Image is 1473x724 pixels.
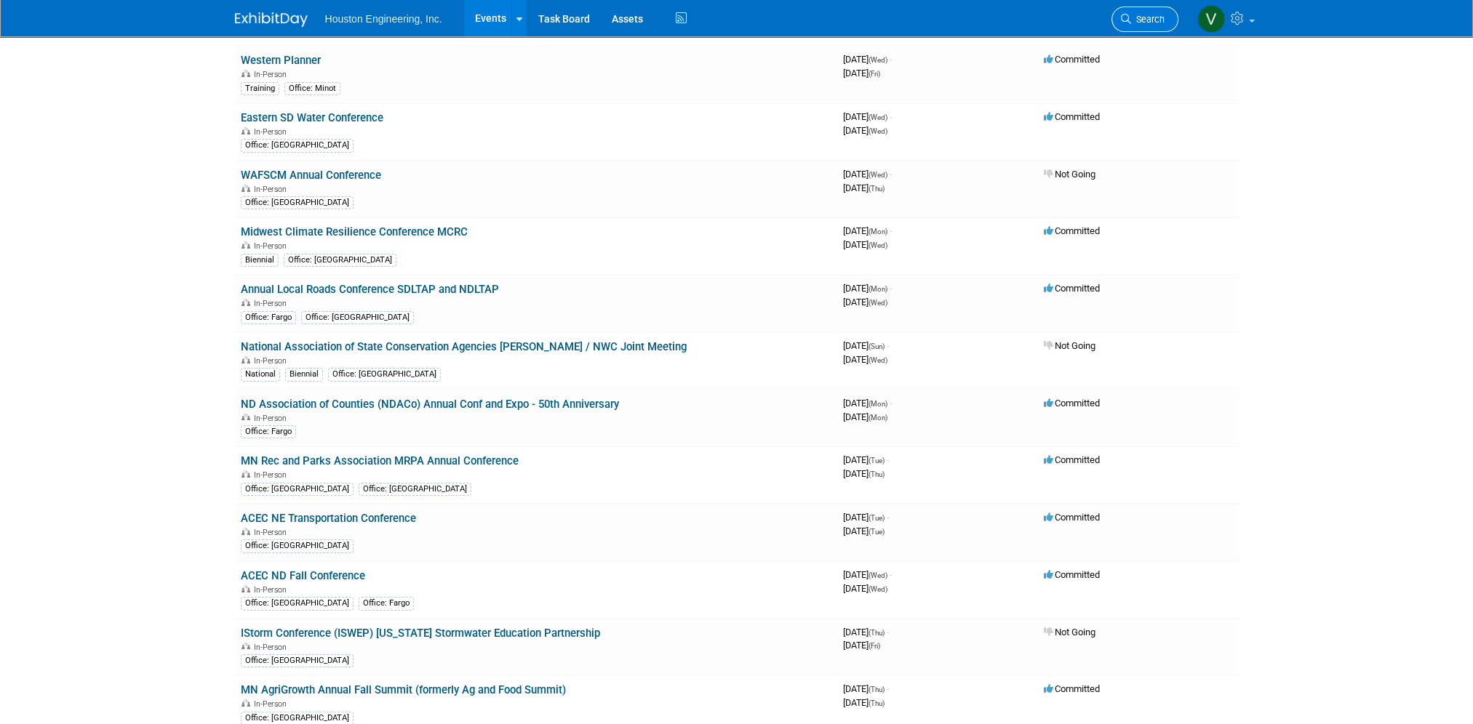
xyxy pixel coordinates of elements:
a: MN AgriGrowth Annual Fall Summit (formerly Ag and Food Summit) [241,683,566,696]
div: Biennial [241,254,279,267]
img: In-Person Event [241,528,250,535]
a: ACEC NE Transportation Conference [241,512,416,525]
span: [DATE] [843,340,889,351]
span: Not Going [1044,169,1095,180]
span: (Wed) [869,171,887,179]
span: In-Person [254,643,291,652]
span: [DATE] [843,297,887,307]
a: Search [1111,7,1178,32]
div: Office: [GEOGRAPHIC_DATA] [241,483,354,496]
a: ACEC ND Fall Conference [241,569,365,582]
span: Committed [1044,283,1100,294]
span: Houston Engineering, Inc. [325,13,442,25]
img: In-Person Event [241,241,250,249]
img: Vanessa Hove [1197,5,1225,33]
div: Office: Fargo [241,425,296,438]
div: Office: [GEOGRAPHIC_DATA] [241,654,354,667]
span: Search [1131,14,1165,25]
span: (Thu) [869,185,885,193]
span: Committed [1044,111,1100,122]
span: Committed [1044,454,1100,465]
span: - [887,512,889,523]
div: Office: Fargo [241,311,296,324]
span: [DATE] [843,125,887,136]
span: (Wed) [869,356,887,364]
img: In-Person Event [241,70,250,77]
img: In-Person Event [241,127,250,134]
span: Committed [1044,398,1100,409]
img: In-Person Event [241,414,250,421]
span: Committed [1044,683,1100,694]
span: [DATE] [843,283,892,294]
span: - [887,627,889,637]
span: [DATE] [843,569,892,580]
span: (Thu) [869,629,885,637]
span: (Wed) [869,571,887,579]
span: Committed [1044,512,1100,523]
a: MN Rec and Parks Association MRPA Annual Conference [241,454,519,467]
span: [DATE] [843,697,885,708]
span: - [887,340,889,351]
span: In-Person [254,528,291,537]
span: [DATE] [843,627,889,637]
span: [DATE] [843,683,889,694]
span: [DATE] [843,411,887,422]
span: In-Person [254,699,291,709]
div: Training [241,82,279,95]
a: Midwest Climate Resilience Conference MCRC [241,225,468,238]
span: [DATE] [843,68,880,79]
img: In-Person Event [241,356,250,363]
img: In-Person Event [241,470,250,478]
span: - [890,283,892,294]
span: (Sun) [869,342,885,350]
a: National Association of State Conservation Agencies [PERSON_NAME] / NWC Joint Meeting [241,340,687,353]
img: In-Person Event [241,643,250,650]
span: (Thu) [869,685,885,693]
span: [DATE] [843,640,880,651]
span: [DATE] [843,468,885,479]
span: (Mon) [869,400,887,408]
span: - [887,454,889,465]
span: In-Person [254,356,291,366]
span: In-Person [254,70,291,79]
span: - [887,683,889,694]
span: - [890,398,892,409]
span: (Tue) [869,456,885,464]
span: (Wed) [869,113,887,121]
img: In-Person Event [241,299,250,306]
div: Office: Minot [284,82,340,95]
span: (Mon) [869,228,887,236]
span: - [890,111,892,122]
span: (Tue) [869,514,885,522]
span: [DATE] [843,398,892,409]
span: [DATE] [843,182,885,193]
span: (Fri) [869,642,880,650]
span: [DATE] [843,54,892,65]
a: ND Association of Counties (NDACo) Annual Conf and Expo - 50th Anniversary [241,398,619,411]
div: National [241,368,280,381]
span: (Mon) [869,414,887,422]
span: In-Person [254,414,291,423]
span: Committed [1044,54,1100,65]
span: [DATE] [843,239,887,250]
div: Office: [GEOGRAPHIC_DATA] [328,368,441,381]
div: Office: [GEOGRAPHIC_DATA] [241,597,354,610]
span: In-Person [254,185,291,194]
span: [DATE] [843,111,892,122]
div: Office: [GEOGRAPHIC_DATA] [284,254,396,267]
span: In-Person [254,470,291,480]
span: (Wed) [869,127,887,135]
span: In-Person [254,585,291,595]
div: Office: [GEOGRAPHIC_DATA] [241,139,354,152]
div: Office: [GEOGRAPHIC_DATA] [241,196,354,209]
span: [DATE] [843,225,892,236]
span: (Mon) [869,285,887,293]
a: WAFSCM Annual Conference [241,169,381,182]
span: (Fri) [869,70,880,78]
div: Biennial [285,368,323,381]
span: [DATE] [843,583,887,594]
a: IStorm Conference (ISWEP) [US_STATE] Stormwater Education Partnership [241,627,600,640]
img: In-Person Event [241,699,250,707]
div: Office: [GEOGRAPHIC_DATA] [241,539,354,552]
span: (Wed) [869,585,887,593]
